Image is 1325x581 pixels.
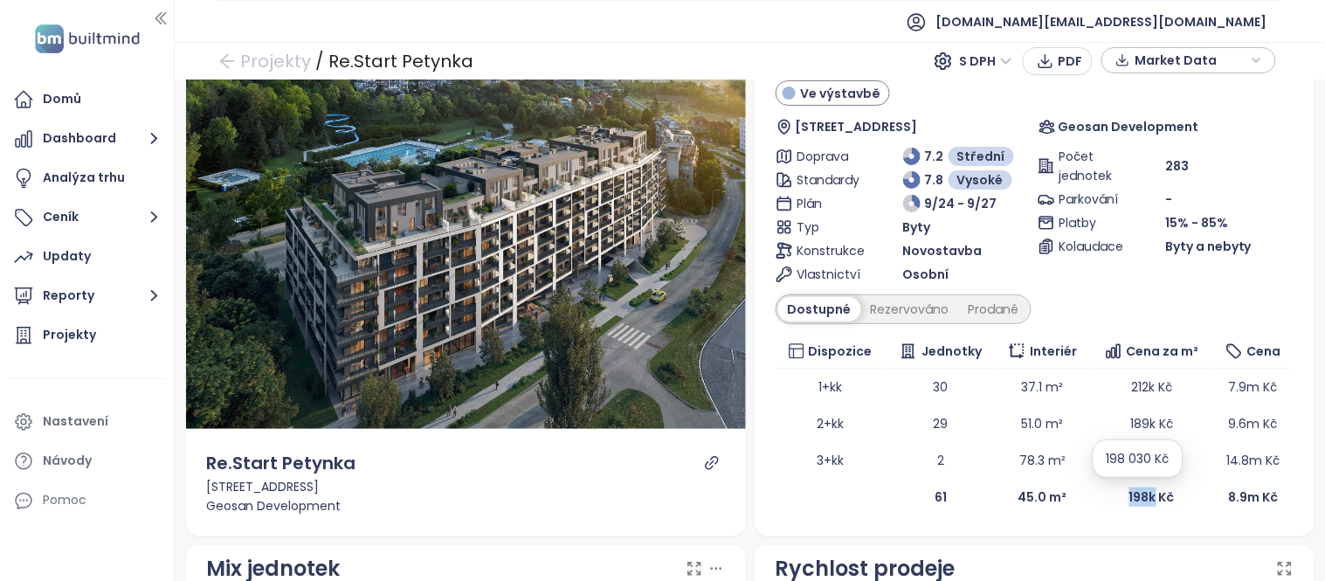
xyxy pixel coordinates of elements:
a: Nastavení [9,405,165,439]
b: 45.0 m² [1018,488,1067,506]
td: 30 [887,369,996,405]
span: Jednotky [921,342,982,361]
span: Geosan Development [1059,117,1199,136]
span: Byty [903,218,931,237]
span: Doprava [797,147,861,166]
span: Cena [1247,342,1281,361]
span: Střední [957,147,1005,166]
a: arrow-left Projekty [218,45,311,77]
button: Ceník [9,200,165,235]
span: Kolaudace [1059,237,1123,256]
span: 9/24 - 9/27 [925,194,997,213]
span: Ve výstavbě [800,84,880,103]
div: Prodané [959,297,1029,322]
a: Návody [9,444,165,479]
span: Byty a nebyty [1165,237,1252,256]
button: Dashboard [9,121,165,156]
span: 7.8 [925,170,944,190]
span: Parkování [1059,190,1123,209]
span: Cena za m² [1127,342,1199,361]
span: Platby [1059,213,1123,232]
span: 212k Kč [1131,378,1172,396]
div: Pomoc [43,489,86,511]
div: button [1111,47,1266,73]
a: Analýza trhu [9,161,165,196]
div: Updaty [43,246,91,267]
div: Re.Start Petynka [207,450,356,477]
span: Dispozice [809,342,873,361]
b: 61 [935,488,947,506]
b: 198k Kč [1129,488,1175,506]
button: Reporty [9,279,165,314]
a: Domů [9,82,165,117]
span: 15% - 85% [1165,214,1228,232]
span: 9.6m Kč [1229,415,1278,432]
div: Analýza trhu [43,167,125,189]
img: logo [30,21,145,57]
span: 189k Kč [1130,415,1173,432]
td: 37.1 m² [996,369,1090,405]
span: Konstrukce [797,241,861,260]
div: Pomoc [9,483,165,518]
div: Projekty [43,324,96,346]
div: Rezervováno [861,297,959,322]
a: link [704,455,720,471]
div: 198 030 Kč [1093,439,1184,478]
a: Updaty [9,239,165,274]
span: Novostavba [903,241,983,260]
div: [STREET_ADDRESS] [207,477,725,496]
div: Geosan Development [207,496,725,515]
span: 14.8m Kč [1226,452,1280,469]
span: arrow-left [218,52,236,70]
td: 3+kk [776,442,887,479]
span: Vlastnictví [797,265,861,284]
span: S DPH [960,48,1012,74]
span: 283 [1165,156,1189,176]
span: 7.2 [925,147,944,166]
div: Dostupné [778,297,861,322]
div: Nastavení [43,411,108,432]
span: Osobní [903,265,949,284]
button: PDF [1023,47,1093,75]
span: [STREET_ADDRESS] [795,117,917,136]
span: PDF [1059,52,1083,71]
span: Market Data [1135,47,1247,73]
div: Domů [43,88,81,110]
div: Re.Start Petynka [328,45,473,77]
span: Plán [797,194,861,213]
td: 29 [887,405,996,442]
div: Návody [43,450,92,472]
span: [DOMAIN_NAME][EMAIL_ADDRESS][DOMAIN_NAME] [936,1,1267,43]
span: 7.9m Kč [1229,378,1278,396]
td: 51.0 m² [996,405,1090,442]
td: 78.3 m² [996,442,1090,479]
span: Počet jednotek [1059,147,1123,185]
a: Projekty [9,318,165,353]
span: - [1165,190,1172,208]
span: Vysoké [957,170,1004,190]
span: Typ [797,218,861,237]
td: 2 [887,442,996,479]
b: 8.9m Kč [1228,488,1278,506]
span: Standardy [797,170,861,190]
span: Interiér [1030,342,1077,361]
div: / [315,45,324,77]
td: 2+kk [776,405,887,442]
td: 1+kk [776,369,887,405]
